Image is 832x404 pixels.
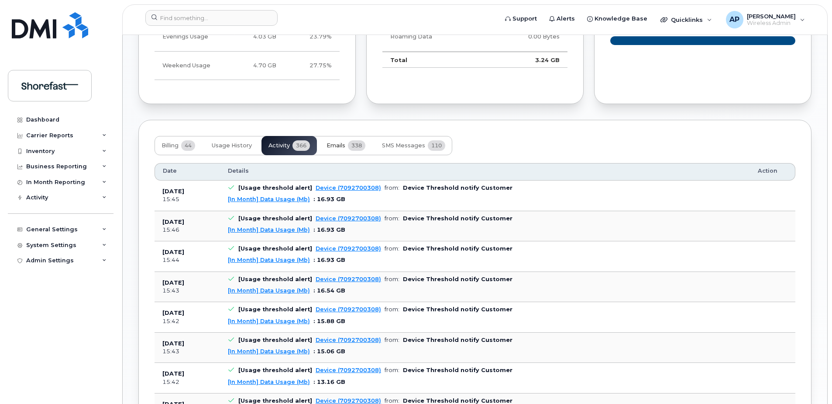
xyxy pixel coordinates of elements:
[223,23,284,51] td: 4.03 GB
[145,10,278,26] input: Find something...
[316,185,381,191] a: Device (7092700308)
[238,367,312,373] b: [Usage threshold alert]
[316,215,381,222] a: Device (7092700308)
[212,142,252,149] span: Usage History
[671,16,703,23] span: Quicklinks
[162,256,212,264] div: 15:44
[348,140,365,151] span: 338
[313,226,345,233] span: : 16.93 GB
[162,195,212,203] div: 15:45
[729,14,739,25] span: AP
[162,348,212,355] div: 15:43
[162,279,184,286] b: [DATE]
[162,219,184,225] b: [DATE]
[228,226,310,233] a: [In Month] Data Usage (Mb)
[228,348,310,355] a: [In Month] Data Usage (Mb)
[316,367,381,373] a: Device (7092700308)
[385,367,399,373] span: from:
[162,317,212,325] div: 15:42
[238,306,312,313] b: [Usage threshold alert]
[181,140,195,151] span: 44
[486,23,567,51] td: 0.00 Bytes
[747,20,796,27] span: Wireless Admin
[313,257,345,263] span: : 16.93 GB
[385,397,399,404] span: from:
[223,52,284,80] td: 4.70 GB
[155,23,223,51] td: Evenings Usage
[385,337,399,343] span: from:
[327,142,345,149] span: Emails
[486,52,567,68] td: 3.24 GB
[238,397,312,404] b: [Usage threshold alert]
[313,318,345,324] span: : 15.88 GB
[284,52,340,80] td: 27.75%
[162,142,179,149] span: Billing
[313,196,345,202] span: : 16.93 GB
[581,10,653,28] a: Knowledge Base
[238,185,312,191] b: [Usage threshold alert]
[313,287,345,294] span: : 16.54 GB
[499,10,543,28] a: Support
[316,397,381,404] a: Device (7092700308)
[162,226,212,234] div: 15:46
[595,14,647,23] span: Knowledge Base
[155,52,340,80] tr: Friday from 6:00pm to Monday 8:00am
[403,276,512,282] b: Device Threshold notify Customer
[162,340,184,347] b: [DATE]
[316,245,381,252] a: Device (7092700308)
[238,337,312,343] b: [Usage threshold alert]
[403,306,512,313] b: Device Threshold notify Customer
[162,378,212,386] div: 15:42
[162,370,184,377] b: [DATE]
[385,306,399,313] span: from:
[162,287,212,295] div: 15:43
[228,287,310,294] a: [In Month] Data Usage (Mb)
[316,337,381,343] a: Device (7092700308)
[403,215,512,222] b: Device Threshold notify Customer
[557,14,575,23] span: Alerts
[720,11,811,28] div: Andrew Pike
[382,142,425,149] span: SMS Messages
[238,215,312,222] b: [Usage threshold alert]
[313,348,345,355] span: : 15.06 GB
[382,23,486,51] td: Roaming Data
[385,245,399,252] span: from:
[428,140,445,151] span: 110
[228,257,310,263] a: [In Month] Data Usage (Mb)
[403,337,512,343] b: Device Threshold notify Customer
[385,276,399,282] span: from:
[155,23,340,51] tr: Weekdays from 6:00pm to 8:00am
[316,306,381,313] a: Device (7092700308)
[313,379,345,385] span: : 13.16 GB
[385,185,399,191] span: from:
[382,52,486,68] td: Total
[238,276,312,282] b: [Usage threshold alert]
[654,11,718,28] div: Quicklinks
[228,196,310,202] a: [In Month] Data Usage (Mb)
[162,249,184,255] b: [DATE]
[403,185,512,191] b: Device Threshold notify Customer
[228,167,249,175] span: Details
[512,14,537,23] span: Support
[385,215,399,222] span: from:
[162,310,184,316] b: [DATE]
[163,167,177,175] span: Date
[750,163,795,181] th: Action
[747,13,796,20] span: [PERSON_NAME]
[228,379,310,385] a: [In Month] Data Usage (Mb)
[228,318,310,324] a: [In Month] Data Usage (Mb)
[155,52,223,80] td: Weekend Usage
[403,245,512,252] b: Device Threshold notify Customer
[162,188,184,195] b: [DATE]
[316,276,381,282] a: Device (7092700308)
[403,367,512,373] b: Device Threshold notify Customer
[403,397,512,404] b: Device Threshold notify Customer
[284,23,340,51] td: 23.79%
[238,245,312,252] b: [Usage threshold alert]
[543,10,581,28] a: Alerts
